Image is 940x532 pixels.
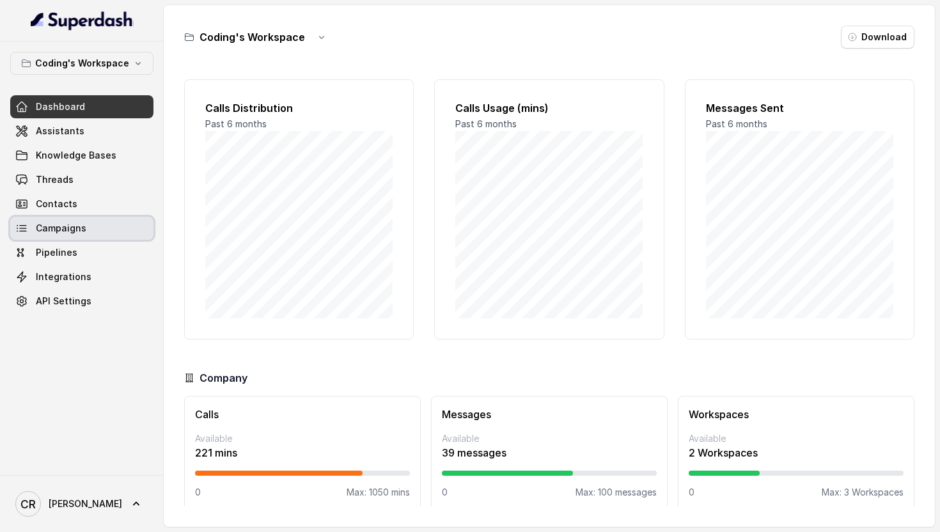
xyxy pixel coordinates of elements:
[455,100,643,116] h2: Calls Usage (mins)
[200,29,305,45] h3: Coding's Workspace
[10,265,153,288] a: Integrations
[10,144,153,167] a: Knowledge Bases
[10,486,153,522] a: [PERSON_NAME]
[10,168,153,191] a: Threads
[10,95,153,118] a: Dashboard
[10,290,153,313] a: API Settings
[689,432,904,445] p: Available
[822,486,904,499] p: Max: 3 Workspaces
[706,100,893,116] h2: Messages Sent
[576,486,657,499] p: Max: 100 messages
[10,120,153,143] a: Assistants
[31,10,134,31] img: light.svg
[689,486,694,499] p: 0
[195,432,410,445] p: Available
[689,445,904,460] p: 2 Workspaces
[10,192,153,215] a: Contacts
[205,118,267,129] span: Past 6 months
[442,407,657,422] h3: Messages
[195,407,410,422] h3: Calls
[442,445,657,460] p: 39 messages
[10,241,153,264] a: Pipelines
[455,118,517,129] span: Past 6 months
[205,100,393,116] h2: Calls Distribution
[689,407,904,422] h3: Workspaces
[195,486,201,499] p: 0
[841,26,914,49] button: Download
[35,56,129,71] p: Coding's Workspace
[200,370,247,386] h3: Company
[442,486,448,499] p: 0
[442,432,657,445] p: Available
[10,52,153,75] button: Coding's Workspace
[347,486,410,499] p: Max: 1050 mins
[706,118,767,129] span: Past 6 months
[195,445,410,460] p: 221 mins
[10,217,153,240] a: Campaigns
